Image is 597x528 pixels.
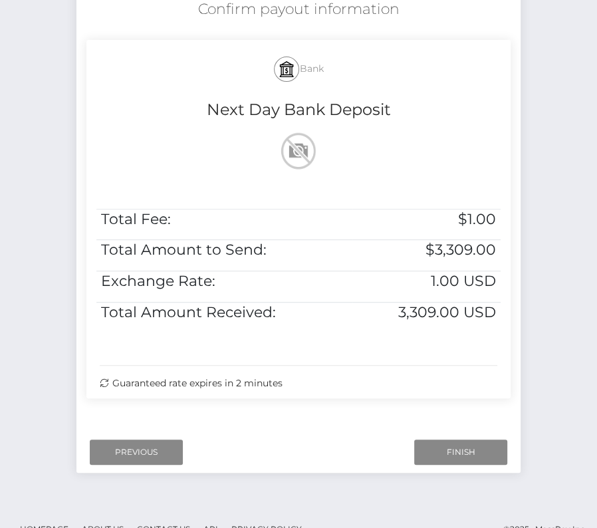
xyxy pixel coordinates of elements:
[90,440,183,465] input: Previous
[357,209,497,230] h5: $1.00
[100,376,497,390] div: Guaranteed rate expires in 2 minutes
[414,440,507,465] input: Finish
[101,303,348,323] h5: Total Amount Received:
[357,271,497,292] h5: 1.00 USD
[101,209,348,230] h5: Total Fee:
[357,303,497,323] h5: 3,309.00 USD
[96,98,501,122] h4: Next Day Bank Deposit
[101,271,348,292] h5: Exchange Rate:
[96,50,501,88] h5: Bank
[101,240,348,261] h5: Total Amount to Send:
[277,130,320,172] img: wMhJQYtZFAryAAAAABJRU5ErkJggg==
[279,61,295,77] img: bank.svg
[357,240,497,261] h5: $3,309.00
